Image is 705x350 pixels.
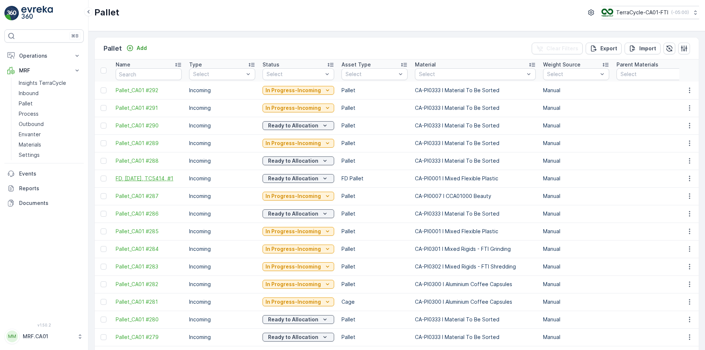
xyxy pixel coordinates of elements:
p: TerraCycle-CA01-FTI [616,9,668,16]
p: Pallet [341,157,408,165]
p: In Progress-Incoming [265,228,321,235]
p: ( -05:00 ) [671,10,689,15]
div: Toggle Row Selected [101,87,106,93]
p: Incoming [189,228,255,235]
p: Incoming [189,316,255,323]
p: Inbound [19,90,39,97]
div: Toggle Row Selected [101,334,106,340]
p: Manual [543,316,609,323]
div: Toggle Row Selected [101,158,106,164]
a: Pallet_CA01 #283 [116,263,182,270]
input: Search [116,68,182,80]
button: Clear Filters [532,43,583,54]
a: Documents [4,196,84,210]
p: Materials [19,141,41,148]
a: Pallet_CA01 #280 [116,316,182,323]
p: Select [193,71,244,78]
button: In Progress-Incoming [263,104,334,112]
a: Pallet_CA01 #285 [116,228,182,235]
p: Pallet [341,210,408,217]
p: Material [415,61,436,68]
p: Incoming [189,298,255,306]
p: MRF.CA01 [23,333,73,340]
p: MRF [19,67,69,74]
p: In Progress-Incoming [265,192,321,200]
div: Toggle Row Selected [101,228,106,234]
p: Incoming [189,87,255,94]
img: logo_light-DOdMpM7g.png [21,6,53,21]
p: Pallet [341,281,408,288]
p: Incoming [189,104,255,112]
p: Ready to Allocation [268,175,318,182]
p: CA-PI0333 I Material To Be Sorted [415,333,536,341]
p: Manual [543,104,609,112]
p: Cage [341,298,408,306]
p: Envanter [19,131,41,138]
p: Pallet [94,7,119,18]
p: CA-PI0333 I Material To Be Sorted [415,87,536,94]
p: Incoming [189,140,255,147]
a: Inbound [16,88,84,98]
p: In Progress-Incoming [265,281,321,288]
p: CA-PI0300 I Aluminium Coffee Capsules [415,281,536,288]
a: Envanter [16,129,84,140]
p: CA-PI0333 I Material To Be Sorted [415,316,536,323]
a: Pallet_CA01 #290 [116,122,182,129]
p: CA-PI0001 I Mixed Flexible Plastic [415,228,536,235]
button: Ready to Allocation [263,121,334,130]
p: Pallet [19,100,33,107]
span: FD, [DATE], TC5414, #1 [116,175,182,182]
p: Incoming [189,122,255,129]
p: Pallet [341,228,408,235]
p: Incoming [189,281,255,288]
p: Manual [543,298,609,306]
p: Manual [543,281,609,288]
p: Pallet [104,43,122,54]
span: Pallet_CA01 #282 [116,281,182,288]
button: Operations [4,48,84,63]
button: Add [123,44,150,53]
button: In Progress-Incoming [263,262,334,271]
p: Ready to Allocation [268,333,318,341]
p: Manual [543,263,609,270]
p: ⌘B [71,33,79,39]
p: Incoming [189,333,255,341]
p: CA-PI0333 I Material To Be Sorted [415,157,536,165]
span: v 1.50.2 [4,323,84,327]
button: In Progress-Incoming [263,86,334,95]
p: Export [600,45,617,52]
p: Manual [543,333,609,341]
p: Manual [543,175,609,182]
a: Pallet_CA01 #288 [116,157,182,165]
p: In Progress-Incoming [265,298,321,306]
p: Pallet [341,333,408,341]
span: Pallet_CA01 #287 [116,192,182,200]
p: Manual [543,140,609,147]
button: In Progress-Incoming [263,227,334,236]
button: In Progress-Incoming [263,297,334,306]
p: In Progress-Incoming [265,140,321,147]
div: Toggle Row Selected [101,317,106,322]
a: Pallet_CA01 #286 [116,210,182,217]
button: Ready to Allocation [263,174,334,183]
button: Ready to Allocation [263,333,334,342]
a: Reports [4,181,84,196]
button: Ready to Allocation [263,315,334,324]
a: Process [16,109,84,119]
div: Toggle Row Selected [101,211,106,217]
p: In Progress-Incoming [265,87,321,94]
p: FD Pallet [341,175,408,182]
div: Toggle Row Selected [101,281,106,287]
p: CA-PI0333 I Material To Be Sorted [415,210,536,217]
div: Toggle Row Selected [101,264,106,270]
p: CA-PI0301 I Mixed Rigids - FTI Grinding [415,245,536,253]
button: MRF [4,63,84,78]
a: Pallet_CA01 #291 [116,104,182,112]
p: Pallet [341,192,408,200]
span: Pallet_CA01 #279 [116,333,182,341]
a: Settings [16,150,84,160]
p: Pallet [341,263,408,270]
p: Events [19,170,81,177]
p: In Progress-Incoming [265,263,321,270]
